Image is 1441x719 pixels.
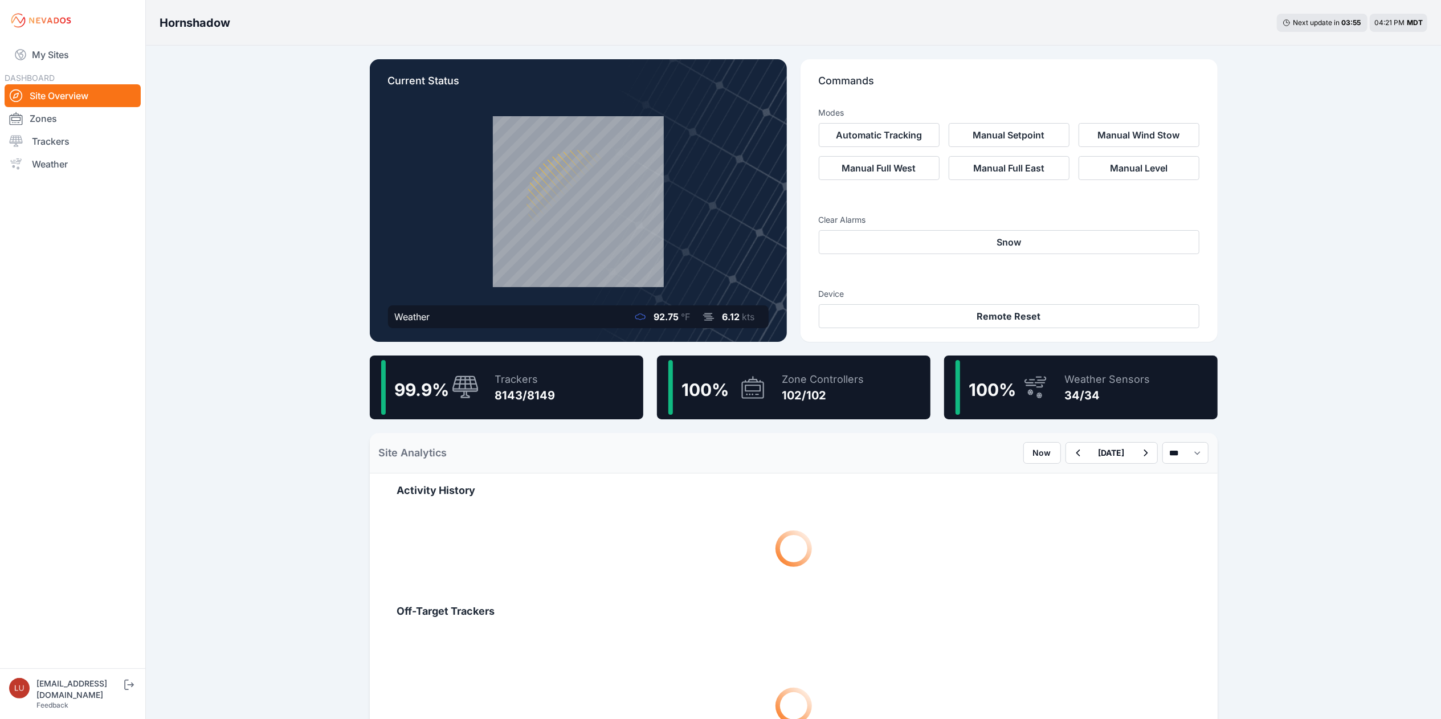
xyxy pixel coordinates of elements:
[742,311,755,322] span: kts
[782,387,864,403] div: 102/102
[379,445,447,461] h2: Site Analytics
[1089,443,1134,463] button: [DATE]
[397,603,1190,619] h2: Off-Target Trackers
[944,356,1218,419] a: 100%Weather Sensors34/34
[160,15,230,31] h3: Hornshadow
[5,84,141,107] a: Site Overview
[5,73,55,83] span: DASHBOARD
[495,371,556,387] div: Trackers
[819,123,940,147] button: Automatic Tracking
[9,678,30,698] img: luke.beaumont@nevados.solar
[819,214,1199,226] h3: Clear Alarms
[36,701,68,709] a: Feedback
[949,156,1069,180] button: Manual Full East
[819,288,1199,300] h3: Device
[1065,371,1150,387] div: Weather Sensors
[1293,18,1340,27] span: Next update in
[388,73,769,98] p: Current Status
[1079,156,1199,180] button: Manual Level
[1079,123,1199,147] button: Manual Wind Stow
[370,356,643,419] a: 99.9%Trackers8143/8149
[819,230,1199,254] button: Snow
[949,123,1069,147] button: Manual Setpoint
[395,379,450,400] span: 99.9 %
[819,107,844,119] h3: Modes
[654,311,679,322] span: 92.75
[5,41,141,68] a: My Sites
[657,356,930,419] a: 100%Zone Controllers102/102
[681,311,691,322] span: °F
[5,107,141,130] a: Zones
[495,387,556,403] div: 8143/8149
[1341,18,1362,27] div: 03 : 55
[397,483,1190,499] h2: Activity History
[5,153,141,175] a: Weather
[1374,18,1405,27] span: 04:21 PM
[782,371,864,387] div: Zone Controllers
[1407,18,1423,27] span: MDT
[682,379,729,400] span: 100 %
[722,311,740,322] span: 6.12
[969,379,1017,400] span: 100 %
[819,73,1199,98] p: Commands
[5,130,141,153] a: Trackers
[1023,442,1061,464] button: Now
[36,678,122,701] div: [EMAIL_ADDRESS][DOMAIN_NAME]
[395,310,430,324] div: Weather
[9,11,73,30] img: Nevados
[160,8,230,38] nav: Breadcrumb
[819,304,1199,328] button: Remote Reset
[1065,387,1150,403] div: 34/34
[819,156,940,180] button: Manual Full West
